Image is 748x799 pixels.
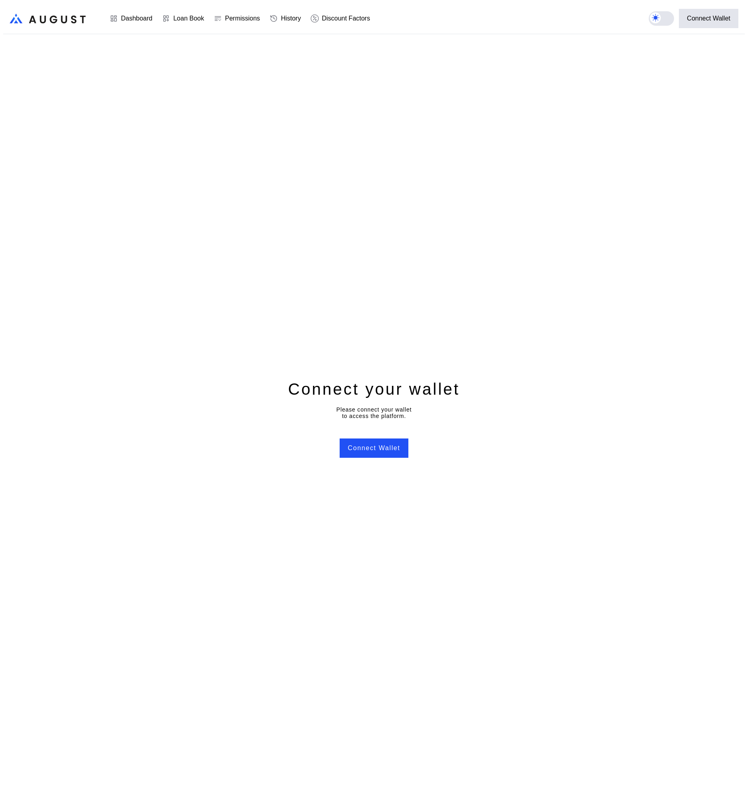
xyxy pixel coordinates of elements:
[679,9,738,28] button: Connect Wallet
[322,15,370,22] div: Discount Factors
[105,4,157,33] a: Dashboard
[281,15,301,22] div: History
[173,15,204,22] div: Loan Book
[225,15,260,22] div: Permissions
[340,438,408,458] button: Connect Wallet
[306,4,375,33] a: Discount Factors
[288,379,460,399] div: Connect your wallet
[157,4,209,33] a: Loan Book
[336,406,412,419] div: Please connect your wallet to access the platform.
[687,15,730,22] div: Connect Wallet
[265,4,306,33] a: History
[209,4,265,33] a: Permissions
[121,15,152,22] div: Dashboard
